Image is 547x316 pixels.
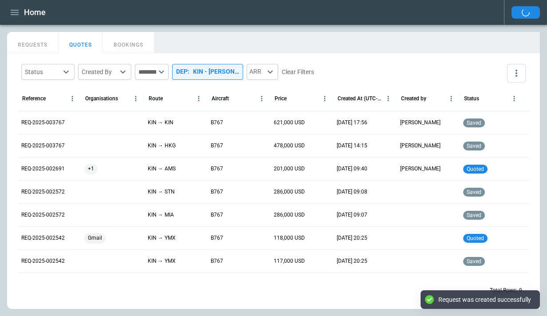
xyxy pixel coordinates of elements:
[274,142,305,150] p: 478,000 USD
[247,64,278,80] div: ARR
[282,67,314,78] button: Clear Filters
[21,188,65,196] p: REQ-2025-002572
[84,227,106,249] span: Gmail
[465,143,483,149] span: saved
[21,257,65,265] p: REQ-2025-002542
[130,92,142,105] button: Organisations column menu
[465,189,483,195] span: saved
[337,119,367,126] p: 10/09/2025 17:56
[275,95,287,102] div: Price
[465,235,486,241] span: quoted
[149,95,163,102] div: Route
[274,119,305,126] p: 621,000 USD
[507,64,526,83] button: more
[25,67,60,76] div: Status
[103,32,154,53] button: BOOKINGS
[338,95,382,102] div: Created At (UTC-04:00)
[21,119,65,126] p: REQ-2025-003767
[211,234,223,242] p: B767
[490,287,517,294] p: Total Rows:
[465,258,483,265] span: saved
[21,142,65,150] p: REQ-2025-003767
[148,257,176,265] p: KIN → YMX
[148,119,173,126] p: KIN → KIN
[465,166,486,172] span: quoted
[172,64,243,79] div: DEP :
[148,211,174,219] p: KIN → MIA
[211,142,223,150] p: B767
[445,92,457,105] button: Created by column menu
[148,142,176,150] p: KIN → HKG
[7,32,59,53] button: REQUESTS
[337,257,367,265] p: 09/04/2025 20:25
[337,211,367,219] p: 15/04/2025 09:07
[59,32,103,53] button: QUOTES
[21,234,65,242] p: REQ-2025-002542
[256,92,268,105] button: Aircraft column menu
[464,95,479,102] div: Status
[337,142,367,150] p: 10/09/2025 14:15
[211,165,223,173] p: B767
[211,188,223,196] p: B767
[66,92,79,105] button: Reference column menu
[274,165,305,173] p: 201,000 USD
[21,165,65,173] p: REQ-2025-002691
[274,234,305,242] p: 118,000 USD
[337,165,367,173] p: 02/05/2025 09:40
[400,165,441,173] p: [PERSON_NAME]
[337,234,367,242] p: 09/04/2025 20:25
[193,68,239,75] div: KIN - [PERSON_NAME][GEOGRAPHIC_DATA]
[148,234,176,242] p: KIN → YMX
[274,211,305,219] p: 286,000 USD
[193,92,205,105] button: Route column menu
[519,287,522,294] p: 9
[211,257,223,265] p: B767
[319,92,331,105] button: Price column menu
[465,212,483,218] span: saved
[84,158,98,180] span: +1
[400,119,441,126] p: [PERSON_NAME]
[24,7,46,18] h1: Home
[400,142,441,150] p: [PERSON_NAME]
[211,211,223,219] p: B767
[438,296,531,304] div: Request was created successfully
[465,120,483,126] span: saved
[274,257,305,265] p: 117,000 USD
[212,95,229,102] div: Aircraft
[85,95,118,102] div: Organisations
[401,95,426,102] div: Created by
[22,95,46,102] div: Reference
[382,92,394,105] button: Created At (UTC-04:00) column menu
[508,92,520,105] button: Status column menu
[21,211,65,219] p: REQ-2025-002572
[148,165,176,173] p: KIN → AMS
[274,188,305,196] p: 286,000 USD
[211,119,223,126] p: B767
[82,67,117,76] div: Created By
[148,188,175,196] p: KIN → STN
[337,188,367,196] p: 15/04/2025 09:08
